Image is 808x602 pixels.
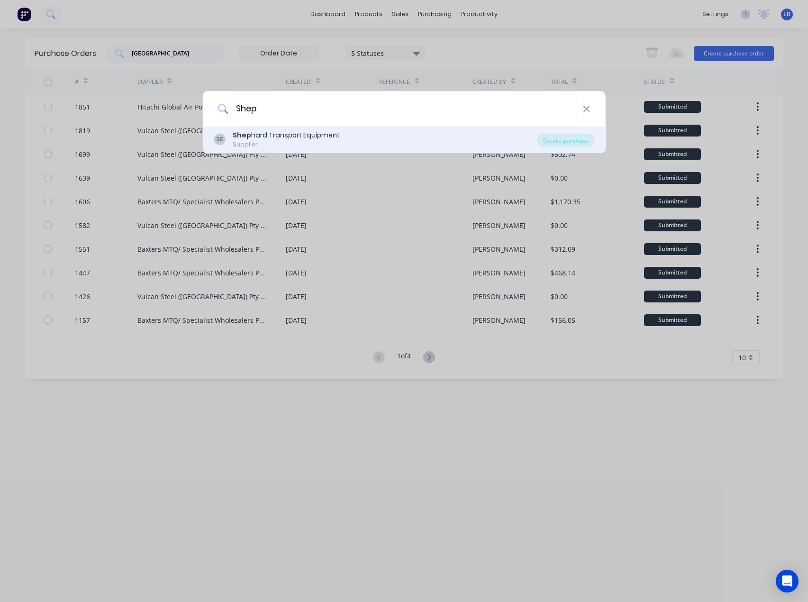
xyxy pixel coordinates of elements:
[776,570,799,593] div: Open Intercom Messenger
[228,91,583,127] input: Enter a supplier name to create a new order...
[233,140,340,149] div: Supplier
[233,130,251,140] b: Shep
[537,134,594,147] div: Create purchase
[233,130,340,140] div: hard Transport Equipment
[214,134,225,145] div: SE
